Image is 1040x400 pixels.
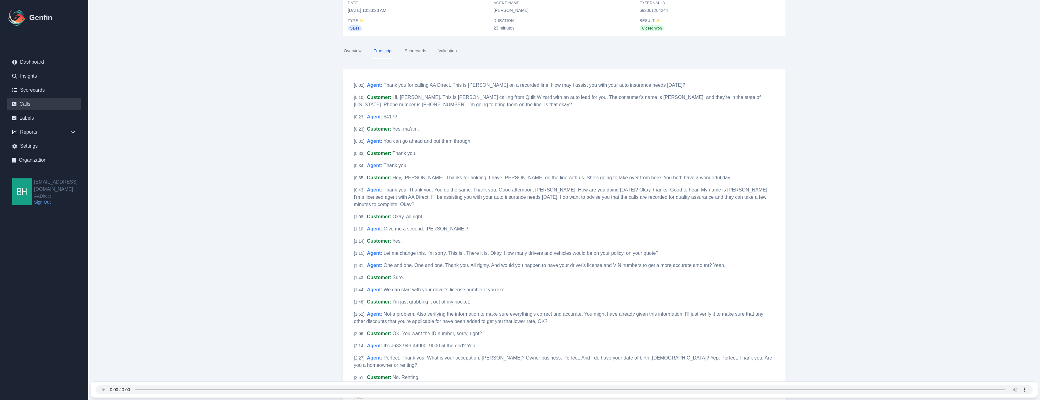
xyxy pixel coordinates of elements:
[367,375,391,380] span: Customer :
[354,226,365,231] span: [ 1:10 ]
[348,1,489,5] span: Date
[7,126,81,138] div: Reports
[367,126,391,132] span: Customer :
[367,355,383,360] span: Agent :
[367,331,391,336] span: Customer :
[367,299,391,304] span: Customer :
[404,43,428,59] a: Scorecards
[96,385,1033,394] audio: Your browser does not support the audio element.
[383,251,658,256] span: Let me change this. I'm sorry. This is . There it is. Okay. How many drivers and vehicles would b...
[383,114,397,119] span: 6417?
[354,188,365,192] span: [ 0:43 ]
[393,126,419,132] span: Yes, ma'am.
[7,8,27,27] img: Logo
[639,18,780,23] span: Result ✨
[367,238,391,244] span: Customer :
[383,139,471,144] span: You can go ahead and put them through.
[354,251,365,256] span: [ 1:15 ]
[367,311,383,317] span: Agent :
[494,7,635,13] span: [PERSON_NAME]
[393,151,417,156] span: Thank you.
[393,275,404,280] span: Sure.
[393,175,731,180] span: Hey, [PERSON_NAME]. Thanks for holding. I have [PERSON_NAME] on the line with us. She's going to ...
[393,238,402,244] span: Yes.
[367,139,383,144] span: Agent :
[367,275,391,280] span: Customer :
[367,151,391,156] span: Customer :
[393,331,482,336] span: OK. You want the ID number, sorry, right?
[639,1,780,5] span: External ID
[354,139,365,144] span: [ 0:31 ]
[354,300,365,304] span: [ 1:48 ]
[354,312,365,317] span: [ 1:51 ]
[383,226,468,231] span: Give me a second. [PERSON_NAME]?
[348,18,489,23] span: Type ✨
[393,299,471,304] span: I'm just grabbing it out of my pocket.
[354,83,365,88] span: [ 0:02 ]
[383,263,725,268] span: One and one. One and one. Thank you. All righty. And would you happen to have your driver's licen...
[494,18,635,23] span: Duration
[343,43,363,59] a: Overview
[354,331,365,336] span: [ 2:06 ]
[367,343,383,348] span: Agent :
[367,95,391,100] span: Customer :
[354,356,365,360] span: [ 2:27 ]
[354,287,365,292] span: [ 1:44 ]
[383,82,685,88] span: Thank you for calling AA Direct. This is [PERSON_NAME] on a recorded line. How may I assist you w...
[354,375,365,380] span: [ 2:51 ]
[354,95,365,100] span: [ 0:10 ]
[354,311,763,324] span: Not a problem. Also verifying the information to make sure everything's correct and accurate. You...
[367,163,383,168] span: Agent :
[354,343,365,348] span: [ 2:14 ]
[367,187,383,192] span: Agent :
[639,7,780,13] span: 682061204244
[367,214,391,219] span: Customer :
[367,114,383,119] span: Agent :
[7,112,81,124] a: Labels
[343,43,786,59] nav: Tabs
[7,140,81,152] a: Settings
[354,355,772,368] span: Perfect. Thank you. What is your occupation, [PERSON_NAME]? Owner business. Perfect. And I do hav...
[393,375,420,380] span: No. Renting.
[7,70,81,82] a: Insights
[348,25,362,31] span: Sales
[354,275,365,280] span: [ 1:43 ]
[34,178,88,193] h2: [EMAIL_ADDRESS][DOMAIN_NAME]
[437,43,458,59] a: Validation
[383,163,408,168] span: Thank you.
[383,287,506,292] span: We can start with your driver's license number if you like.
[383,343,477,348] span: It's J633-949-44900. 9000 at the end? Yep.
[373,43,394,59] a: Transcript
[348,7,489,13] span: [DATE] 10:33:23 AM
[367,226,383,231] span: Agent :
[354,239,365,244] span: [ 1:14 ]
[354,127,365,132] span: [ 0:23 ]
[7,56,81,68] a: Dashboard
[354,151,365,156] span: [ 0:33 ]
[354,214,365,219] span: [ 1:08 ]
[12,178,32,205] img: bhackett@aadirect.com
[354,187,769,207] span: Thank you. Thank you. You do the same. Thank you. Good afternoon, [PERSON_NAME]. How are you doin...
[34,193,88,199] span: AADirect
[7,84,81,96] a: Scorecards
[354,263,365,268] span: [ 1:31 ]
[639,25,664,31] span: Closed Won
[354,175,365,180] span: [ 0:35 ]
[367,263,383,268] span: Agent :
[393,214,424,219] span: Okay. All right.
[367,82,383,88] span: Agent :
[34,199,88,205] a: Sign Out
[494,25,635,31] span: 23 minutes
[7,154,81,166] a: Organization
[7,98,81,110] a: Calls
[354,163,365,168] span: [ 0:34 ]
[29,13,52,23] h1: Genfin
[354,114,365,119] span: [ 0:23 ]
[367,251,383,256] span: Agent :
[367,287,383,292] span: Agent :
[494,1,635,5] span: Agent Name
[367,175,391,180] span: Customer :
[354,95,761,107] span: Hi, [PERSON_NAME]. This is [PERSON_NAME] calling from Quilt Wizard with an auto lead for you. The...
